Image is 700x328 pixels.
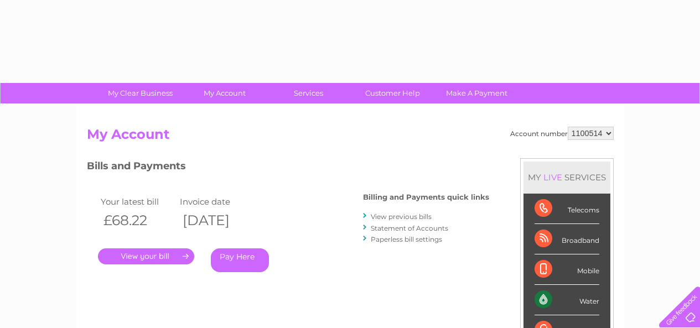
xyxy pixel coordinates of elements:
div: Water [535,285,599,315]
td: Invoice date [177,194,257,209]
td: Your latest bill [98,194,178,209]
a: Services [263,83,354,103]
a: My Clear Business [95,83,186,103]
div: Broadband [535,224,599,254]
a: My Account [179,83,270,103]
th: [DATE] [177,209,257,232]
a: Statement of Accounts [371,224,448,232]
th: £68.22 [98,209,178,232]
h4: Billing and Payments quick links [363,193,489,201]
div: Mobile [535,254,599,285]
h2: My Account [87,127,614,148]
a: Customer Help [347,83,438,103]
div: Account number [510,127,614,140]
a: . [98,248,194,264]
h3: Bills and Payments [87,158,489,178]
a: Make A Payment [431,83,522,103]
a: View previous bills [371,212,432,221]
div: Telecoms [535,194,599,224]
a: Paperless bill settings [371,235,442,243]
div: MY SERVICES [523,162,610,193]
div: LIVE [541,172,564,183]
a: Pay Here [211,248,269,272]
